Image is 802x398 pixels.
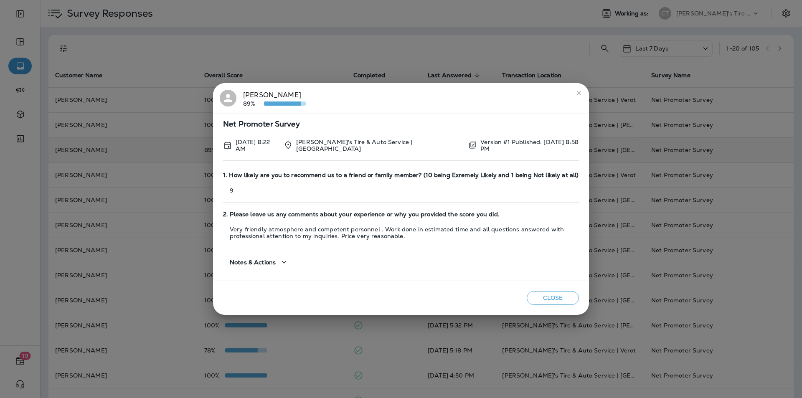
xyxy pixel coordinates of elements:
span: 1. How likely are you to recommend us to a friend or family member? (10 being Exremely Likely and... [223,172,579,179]
p: 89% [243,100,264,107]
span: Notes & Actions [230,259,276,266]
button: Close [527,291,579,305]
p: Sep 11, 2025 8:22 AM [236,139,277,152]
p: Version #1 Published: [DATE] 8:58 PM [480,139,579,152]
p: 9 [223,187,579,194]
span: 2. Please leave us any comments about your experience or why you provided the score you did. [223,211,579,218]
button: Notes & Actions [223,250,296,274]
p: Very friendly atmosphere and competent personnel . Work done in estimated time and all questions ... [223,226,579,239]
button: close [572,86,586,100]
div: [PERSON_NAME] [243,90,306,107]
p: [PERSON_NAME]'s Tire & Auto Service | [GEOGRAPHIC_DATA] [296,139,462,152]
span: Net Promoter Survey [223,121,579,128]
